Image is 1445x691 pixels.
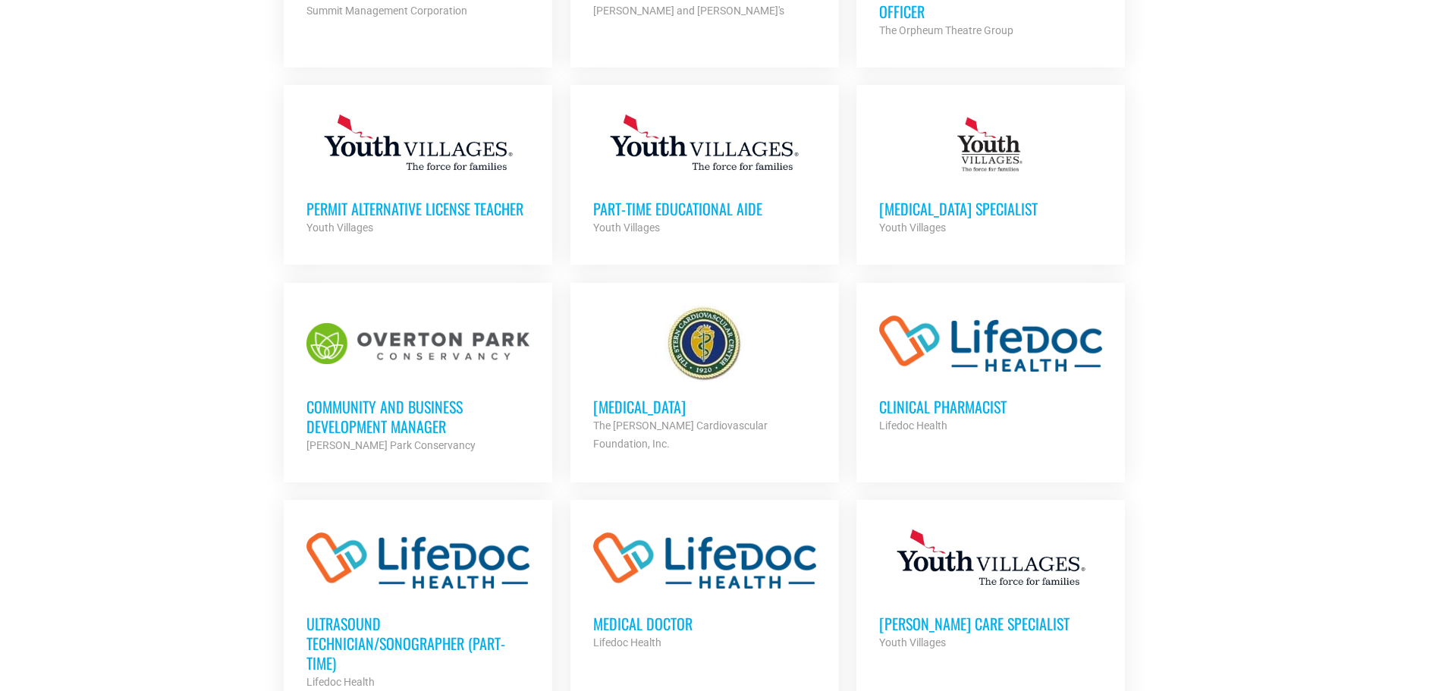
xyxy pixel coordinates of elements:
h3: Ultrasound Technician/Sonographer (Part-Time) [306,614,529,673]
h3: [MEDICAL_DATA] [593,397,816,416]
a: Community and Business Development Manager [PERSON_NAME] Park Conservancy [284,283,552,477]
strong: Youth Villages [306,221,373,234]
strong: Lifedoc Health [879,419,947,432]
strong: Lifedoc Health [593,636,661,649]
a: [MEDICAL_DATA] Specialist Youth Villages [856,85,1125,259]
a: [PERSON_NAME] Care Specialist Youth Villages [856,500,1125,674]
a: Part-Time Educational Aide Youth Villages [570,85,839,259]
strong: [PERSON_NAME] and [PERSON_NAME]'s [593,5,784,17]
a: [MEDICAL_DATA] The [PERSON_NAME] Cardiovascular Foundation, Inc. [570,283,839,476]
h3: Medical Doctor [593,614,816,633]
a: Permit Alternative License Teacher Youth Villages [284,85,552,259]
strong: Youth Villages [593,221,660,234]
h3: Community and Business Development Manager [306,397,529,436]
strong: The Orpheum Theatre Group [879,24,1013,36]
h3: Part-Time Educational Aide [593,199,816,218]
strong: Youth Villages [879,636,946,649]
strong: The [PERSON_NAME] Cardiovascular Foundation, Inc. [593,419,768,450]
strong: Lifedoc Health [306,676,375,688]
strong: [PERSON_NAME] Park Conservancy [306,439,476,451]
h3: [MEDICAL_DATA] Specialist [879,199,1102,218]
strong: Youth Villages [879,221,946,234]
strong: Summit Management Corporation [306,5,467,17]
a: Clinical Pharmacist Lifedoc Health [856,283,1125,457]
a: Medical Doctor Lifedoc Health [570,500,839,674]
h3: Permit Alternative License Teacher [306,199,529,218]
h3: Clinical Pharmacist [879,397,1102,416]
h3: [PERSON_NAME] Care Specialist [879,614,1102,633]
